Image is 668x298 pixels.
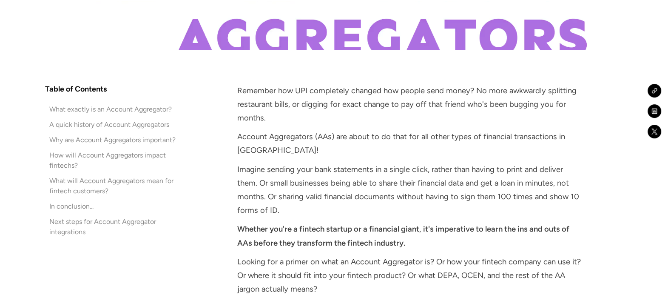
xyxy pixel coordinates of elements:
[237,84,583,125] p: Remember how UPI completely changed how people send money? No more awkwardly splitting restaurant...
[237,255,583,296] p: Looking for a primer on what an Account Aggregator is? Or how your fintech company can use it? Or...
[237,163,583,218] p: Imagine sending your bank statements in a single click, rather than having to print and deliver t...
[45,150,179,171] a: How will Account Aggregators impact fintechs?
[49,104,172,115] div: What exactly is an Account Aggregator?
[45,176,179,196] a: What will Account Aggregators mean for fintech customers?
[45,120,179,130] a: A quick history of Account Aggregators
[49,176,179,196] div: What will Account Aggregators mean for fintech customers?
[49,120,169,130] div: A quick history of Account Aggregators
[45,104,179,115] a: What exactly is an Account Aggregator?
[45,135,179,145] a: Why are Account Aggregators important?
[49,150,179,171] div: How will Account Aggregators impact fintechs?
[45,217,179,237] a: Next steps for Account Aggregator integrations
[237,130,583,157] p: Account Aggregators (AAs) are about to do that for all other types of financial transactions in [...
[237,224,569,247] strong: Whether you're a fintech startup or a financial giant, it's imperative to learn the ins and outs ...
[49,201,94,212] div: In conclusion...
[45,84,107,94] h4: Table of Contents
[49,135,176,145] div: Why are Account Aggregators important?
[49,217,179,237] div: Next steps for Account Aggregator integrations
[45,201,179,212] a: In conclusion...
